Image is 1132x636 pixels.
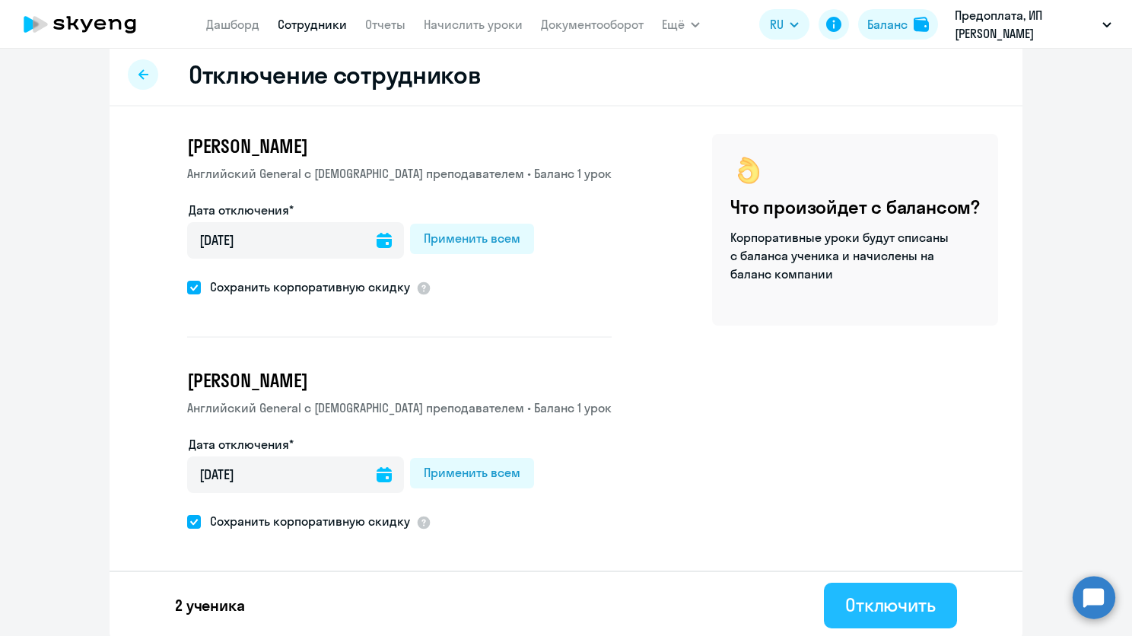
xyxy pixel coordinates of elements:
[278,17,347,32] a: Сотрудники
[187,222,404,259] input: дд.мм.гггг
[858,9,938,40] button: Балансbalance
[730,195,980,219] h4: Что произойдет с балансом?
[914,17,929,32] img: balance
[541,17,644,32] a: Документооборот
[410,458,534,488] button: Применить всем
[730,228,951,283] p: Корпоративные уроки будут списаны с баланса ученика и начислены на баланс компании
[759,9,809,40] button: RU
[201,278,410,296] span: Сохранить корпоративную скидку
[947,6,1119,43] button: Предоплата, ИП [PERSON_NAME]
[175,595,245,616] p: 2 ученика
[770,15,784,33] span: RU
[201,512,410,530] span: Сохранить корпоративную скидку
[206,17,259,32] a: Дашборд
[187,134,307,158] span: [PERSON_NAME]
[189,435,294,453] label: Дата отключения*
[662,15,685,33] span: Ещё
[187,456,404,493] input: дд.мм.гггг
[187,164,612,183] p: Английский General с [DEMOGRAPHIC_DATA] преподавателем • Баланс 1 урок
[187,399,612,417] p: Английский General с [DEMOGRAPHIC_DATA] преподавателем • Баланс 1 урок
[662,9,700,40] button: Ещё
[730,152,767,189] img: ok
[845,593,936,617] div: Отключить
[187,368,307,393] span: [PERSON_NAME]
[189,59,481,90] h2: Отключение сотрудников
[410,224,534,254] button: Применить всем
[365,17,405,32] a: Отчеты
[189,201,294,219] label: Дата отключения*
[955,6,1096,43] p: Предоплата, ИП [PERSON_NAME]
[424,229,520,247] div: Применить всем
[867,15,908,33] div: Баланс
[424,463,520,482] div: Применить всем
[424,17,523,32] a: Начислить уроки
[824,583,957,628] button: Отключить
